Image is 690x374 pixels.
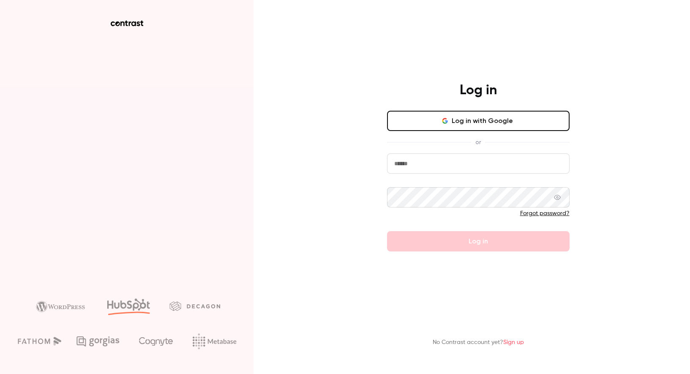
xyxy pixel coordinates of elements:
[503,339,524,345] a: Sign up
[169,301,220,311] img: decagon
[520,210,570,216] a: Forgot password?
[471,138,485,147] span: or
[460,82,497,99] h4: Log in
[387,111,570,131] button: Log in with Google
[433,338,524,347] p: No Contrast account yet?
